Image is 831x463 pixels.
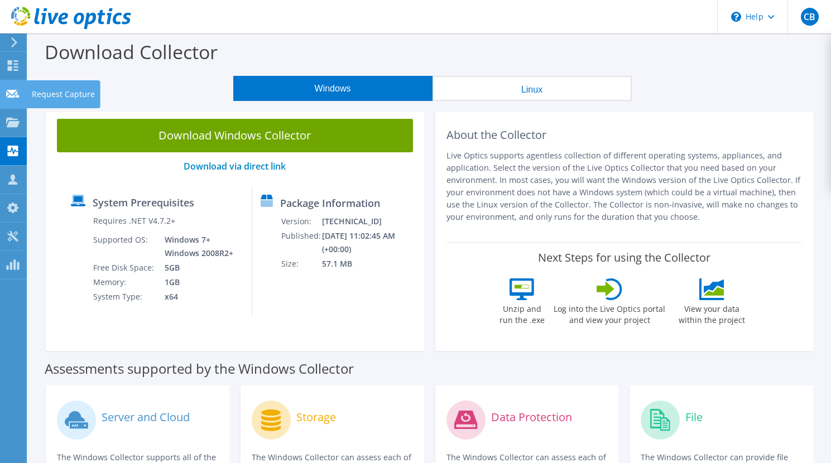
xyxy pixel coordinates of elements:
[281,214,321,229] td: Version:
[93,261,156,275] td: Free Disk Space:
[553,300,666,326] label: Log into the Live Optics portal and view your project
[321,229,419,257] td: [DATE] 11:02:45 AM (+00:00)
[45,39,218,65] label: Download Collector
[93,233,156,261] td: Supported OS:
[281,257,321,271] td: Size:
[671,300,752,326] label: View your data within the project
[446,149,803,223] p: Live Optics supports agentless collection of different operating systems, appliances, and applica...
[93,275,156,290] td: Memory:
[280,197,380,209] label: Package Information
[156,233,236,261] td: Windows 7+ Windows 2008R2+
[26,80,100,108] div: Request Capture
[321,214,419,229] td: [TECHNICAL_ID]
[45,363,354,374] label: Assessments supported by the Windows Collector
[233,76,433,101] button: Windows
[281,229,321,257] td: Published:
[184,160,286,172] a: Download via direct link
[685,412,703,423] label: File
[156,261,236,275] td: 5GB
[496,300,547,326] label: Unzip and run the .exe
[321,257,419,271] td: 57.1 MB
[57,119,413,152] a: Download Windows Collector
[801,8,819,26] span: CB
[156,275,236,290] td: 1GB
[446,128,803,142] h2: About the Collector
[491,412,572,423] label: Data Protection
[93,197,194,208] label: System Prerequisites
[296,412,336,423] label: Storage
[433,76,632,101] button: Linux
[102,412,190,423] label: Server and Cloud
[731,12,741,22] svg: \n
[93,290,156,304] td: System Type:
[93,215,175,226] label: Requires .NET V4.7.2+
[538,251,710,264] label: Next Steps for using the Collector
[156,290,236,304] td: x64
